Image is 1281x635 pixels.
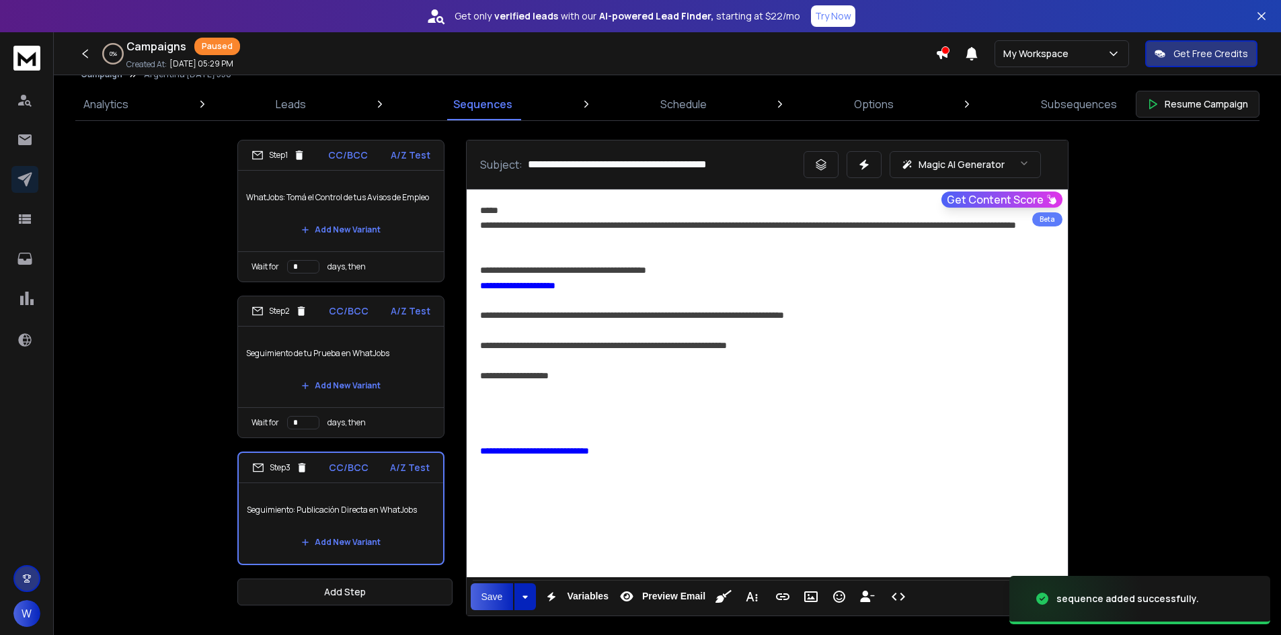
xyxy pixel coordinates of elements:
p: Try Now [815,9,851,23]
p: Wait for [251,261,279,272]
span: Variables [564,591,611,602]
div: Step 2 [251,305,307,317]
button: Variables [539,583,611,610]
button: Insert Image (Ctrl+P) [798,583,824,610]
p: Leads [276,96,306,112]
p: CC/BCC [328,149,368,162]
p: 0 % [110,50,117,58]
p: WhatJobs: Tomá el Control de tus Avisos de Empleo [246,179,436,216]
p: Seguimiento: Publicación Directa en WhatJobs [247,491,435,529]
p: Sequences [453,96,512,112]
h1: Campaigns [126,38,186,54]
div: Beta [1032,212,1062,226]
button: Preview Email [614,583,708,610]
a: Analytics [75,88,137,120]
p: Options [854,96,894,112]
button: Save [471,583,514,610]
p: days, then [327,417,366,428]
p: Wait for [251,417,279,428]
button: Try Now [811,5,855,27]
button: Add New Variant [290,529,391,556]
p: Schedule [660,96,707,112]
p: A/Z Test [390,461,430,474]
button: Get Free Credits [1145,40,1257,67]
button: Add New Variant [290,372,391,399]
button: Code View [886,583,911,610]
p: Magic AI Generator [919,158,1005,171]
button: Insert Unsubscribe Link [855,583,880,610]
button: W [13,600,40,627]
a: Schedule [652,88,715,120]
p: CC/BCC [329,304,368,318]
p: [DATE] 05:29 PM [169,58,233,69]
p: Seguimiento de tu Prueba en WhatJobs [246,335,436,372]
div: Step 1 [251,149,305,161]
p: CC/BCC [329,461,368,474]
p: Subsequences [1041,96,1117,112]
li: Step3CC/BCCA/Z TestSeguimiento: Publicación Directa en WhatJobsAdd New Variant [237,452,444,565]
a: Options [846,88,902,120]
p: My Workspace [1003,47,1074,60]
strong: verified leads [494,9,558,23]
button: Resume Campaign [1136,91,1259,118]
button: Clean HTML [711,583,736,610]
button: Add New Variant [290,216,391,243]
div: Step 3 [252,462,308,474]
li: Step2CC/BCCA/Z TestSeguimiento de tu Prueba en WhatJobsAdd New VariantWait fordays, then [237,296,444,438]
a: Leads [268,88,314,120]
img: logo [13,46,40,71]
button: Get Content Score [941,192,1062,208]
a: Sequences [445,88,520,120]
button: Add Step [237,579,453,605]
p: Get Free Credits [1173,47,1248,60]
p: days, then [327,261,366,272]
div: sequence added successfully. [1056,592,1199,605]
button: Emoticons [826,583,852,610]
a: Subsequences [1033,88,1125,120]
strong: AI-powered Lead Finder, [599,9,713,23]
p: Get only with our starting at $22/mo [455,9,800,23]
p: A/Z Test [391,304,430,318]
button: Magic AI Generator [890,151,1041,178]
button: Insert Link (Ctrl+K) [770,583,795,610]
p: Analytics [83,96,128,112]
p: Subject: [480,157,522,173]
div: Paused [194,38,240,55]
p: Created At: [126,59,167,70]
span: Preview Email [639,591,708,602]
p: A/Z Test [391,149,430,162]
button: More Text [739,583,765,610]
li: Step1CC/BCCA/Z TestWhatJobs: Tomá el Control de tus Avisos de EmpleoAdd New VariantWait fordays, ... [237,140,444,282]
